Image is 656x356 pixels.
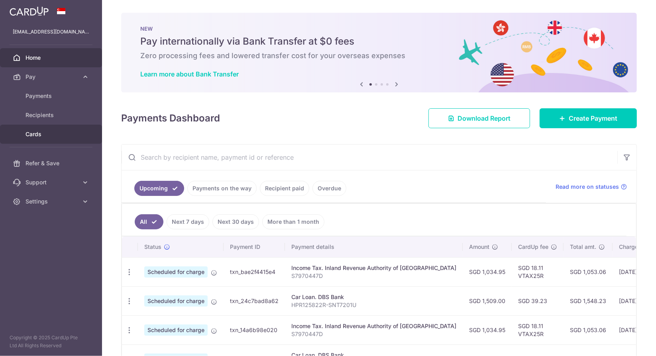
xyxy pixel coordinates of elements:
span: Download Report [458,113,511,123]
span: Total amt. [570,243,596,251]
span: Amount [469,243,489,251]
a: Upcoming [134,181,184,196]
td: txn_bae2f4415e4 [224,257,285,286]
a: All [135,214,163,229]
span: Charge date [619,243,652,251]
td: txn_24c7bad8a62 [224,286,285,315]
div: Car Loan. DBS Bank [291,293,456,301]
td: SGD 1,034.95 [463,315,512,344]
td: SGD 1,053.06 [564,257,613,286]
p: S7970447D [291,330,456,338]
td: SGD 1,053.06 [564,315,613,344]
h5: Pay internationally via Bank Transfer at $0 fees [140,35,618,48]
a: Overdue [312,181,346,196]
td: SGD 1,509.00 [463,286,512,315]
img: Bank transfer banner [121,13,637,92]
td: SGD 1,548.23 [564,286,613,315]
a: Download Report [428,108,530,128]
h4: Payments Dashboard [121,111,220,125]
p: [EMAIL_ADDRESS][DOMAIN_NAME] [13,28,89,36]
span: Payments [26,92,78,100]
th: Payment ID [224,237,285,257]
p: S7970447D [291,272,456,280]
div: Income Tax. Inland Revenue Authority of [GEOGRAPHIC_DATA] [291,322,456,330]
td: SGD 18.11 VTAX25R [512,257,564,286]
td: SGD 1,034.95 [463,257,512,286]
span: Settings [26,198,78,205]
img: CardUp [10,6,49,16]
a: Next 30 days [212,214,259,229]
p: HPR125822R-SNT7201U [291,301,456,309]
span: Read more on statuses [556,183,619,191]
td: SGD 39.23 [512,286,564,315]
a: Create Payment [540,108,637,128]
a: Next 7 days [167,214,209,229]
span: Cards [26,130,78,138]
span: Scheduled for charge [144,325,208,336]
span: Scheduled for charge [144,295,208,307]
span: Home [26,54,78,62]
span: Recipients [26,111,78,119]
span: Status [144,243,161,251]
a: More than 1 month [262,214,324,229]
span: Pay [26,73,78,81]
a: Read more on statuses [556,183,627,191]
a: Learn more about Bank Transfer [140,70,239,78]
a: Recipient paid [260,181,309,196]
td: SGD 18.11 VTAX25R [512,315,564,344]
div: Income Tax. Inland Revenue Authority of [GEOGRAPHIC_DATA] [291,264,456,272]
th: Payment details [285,237,463,257]
span: Create Payment [569,113,617,123]
h6: Zero processing fees and lowered transfer cost for your overseas expenses [140,51,618,61]
td: txn_14a6b98e020 [224,315,285,344]
input: Search by recipient name, payment id or reference [122,145,617,170]
span: Refer & Save [26,159,78,167]
a: Payments on the way [187,181,257,196]
span: Support [26,178,78,186]
span: Scheduled for charge [144,266,208,278]
span: CardUp fee [518,243,548,251]
p: NEW [140,25,618,32]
